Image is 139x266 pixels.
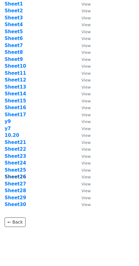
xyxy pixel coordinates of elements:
[81,30,91,34] small: View
[5,29,23,34] a: Sheet5
[75,84,91,90] a: View
[5,126,11,131] a: y7
[81,78,91,82] small: View
[81,9,91,13] small: View
[81,105,91,110] small: View
[81,57,91,62] small: View
[75,202,91,207] a: View
[75,112,91,117] a: View
[81,85,91,89] small: View
[5,1,23,7] a: Sheet1
[5,167,26,173] a: Sheet25
[5,22,23,27] a: Sheet4
[75,167,91,173] a: View
[75,188,91,193] a: View
[75,174,91,180] a: View
[81,175,91,179] small: View
[5,15,23,21] strong: Sheet3
[5,217,26,227] a: ← Back
[81,196,91,200] small: View
[75,146,91,152] a: View
[75,8,91,14] a: View
[81,50,91,55] small: View
[5,146,26,152] a: Sheet22
[5,70,26,76] a: Sheet11
[75,119,91,124] a: View
[75,181,91,187] a: View
[5,36,23,41] a: Sheet6
[5,105,26,110] a: Sheet16
[5,91,26,97] a: Sheet14
[5,43,23,48] a: Sheet7
[81,147,91,152] small: View
[5,160,26,166] a: Sheet24
[81,2,91,6] small: View
[75,57,91,62] a: View
[81,119,91,124] small: View
[75,70,91,76] a: View
[75,43,91,48] a: View
[75,63,91,69] a: View
[81,189,91,193] small: View
[5,153,26,159] a: Sheet23
[81,133,91,138] small: View
[108,236,139,266] iframe: Chat Widget
[75,91,91,97] a: View
[81,64,91,69] small: View
[81,92,91,96] small: View
[75,98,91,104] a: View
[5,188,26,193] a: Sheet28
[5,84,26,90] a: Sheet13
[75,153,91,159] a: View
[81,43,91,48] small: View
[5,181,26,187] strong: Sheet27
[81,202,91,207] small: View
[81,161,91,165] small: View
[5,77,26,83] a: Sheet12
[81,126,91,131] small: View
[5,50,23,55] a: Sheet8
[5,174,26,180] a: Sheet26
[5,8,23,14] a: Sheet2
[75,195,91,200] a: View
[5,112,26,117] a: Sheet17
[75,126,91,131] a: View
[5,195,26,200] a: Sheet29
[81,168,91,173] small: View
[75,140,91,145] a: View
[81,113,91,117] small: View
[75,15,91,21] a: View
[75,160,91,166] a: View
[75,29,91,34] a: View
[75,133,91,138] a: View
[5,98,26,104] a: Sheet15
[75,36,91,41] a: View
[5,63,26,69] a: Sheet10
[5,202,26,207] a: Sheet30
[5,133,19,138] strong: 10.20
[5,57,23,62] a: Sheet9
[81,154,91,159] small: View
[5,119,11,124] a: y9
